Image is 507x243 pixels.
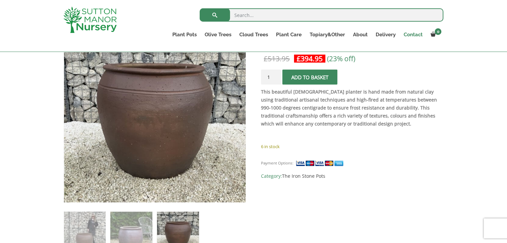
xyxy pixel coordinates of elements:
[264,54,290,63] bdi: 513.95
[261,160,293,165] small: Payment Options:
[349,30,371,39] a: About
[168,30,201,39] a: Plant Pots
[297,54,323,63] bdi: 394.95
[261,70,281,85] input: Product quantity
[235,30,272,39] a: Cloud Trees
[261,142,443,150] p: 6 in stock
[426,30,443,39] a: 0
[296,160,346,167] img: payment supported
[63,7,117,33] img: logo
[201,30,235,39] a: Olive Trees
[261,89,437,127] strong: This beautiful [DEMOGRAPHIC_DATA] planter is hand made from natural clay using traditional artisa...
[282,70,337,85] button: Add to basket
[435,28,441,35] span: 0
[272,30,305,39] a: Plant Care
[264,54,268,63] span: £
[200,8,443,22] input: Search...
[297,54,301,63] span: £
[371,30,399,39] a: Delivery
[261,172,443,180] span: Category:
[282,173,325,179] a: The Iron Stone Pots
[305,30,349,39] a: Topiary&Other
[327,54,355,63] span: (23% off)
[399,30,426,39] a: Contact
